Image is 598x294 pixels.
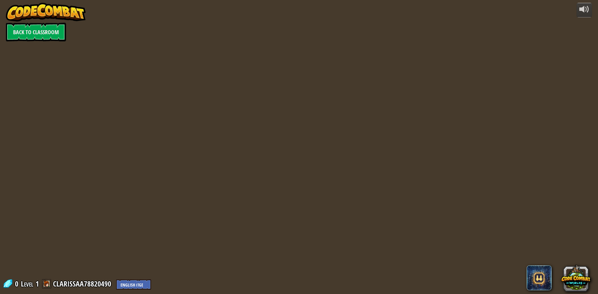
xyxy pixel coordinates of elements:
span: 0 [15,279,20,289]
button: Adjust volume [577,3,592,17]
a: CLARISSAA78820490 [53,279,113,289]
a: Back to Classroom [6,23,66,41]
img: CodeCombat - Learn how to code by playing a game [6,3,86,21]
span: Level [21,279,33,289]
span: 1 [36,279,39,289]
